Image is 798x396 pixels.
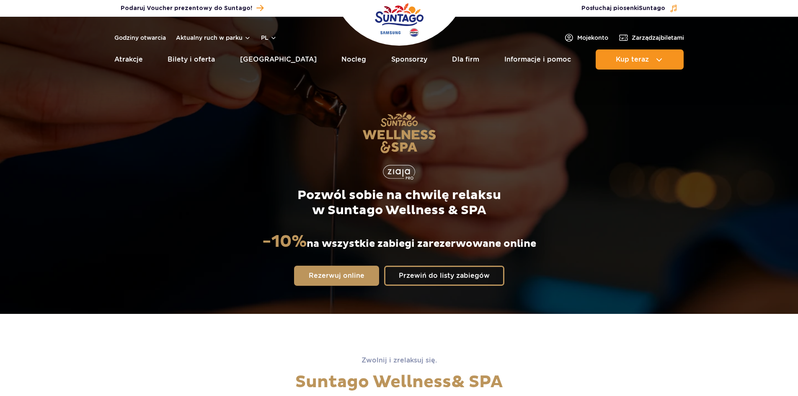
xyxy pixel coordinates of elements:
span: Moje konto [577,34,608,42]
span: Suntago Wellness & SPA [295,372,503,393]
strong: -10% [262,231,307,252]
a: Dla firm [452,49,479,70]
a: Przewiń do listy zabiegów [384,266,504,286]
p: na wszystkie zabiegi zarezerwowane online [262,231,536,252]
span: Kup teraz [616,56,649,63]
a: Mojekonto [564,33,608,43]
span: Podaruj Voucher prezentowy do Suntago! [121,4,252,13]
button: Kup teraz [596,49,684,70]
span: Suntago [639,5,665,11]
a: Bilety i oferta [168,49,215,70]
span: Zarządzaj biletami [632,34,684,42]
img: Suntago Wellness & SPA [362,112,436,153]
a: Zarządzajbiletami [618,33,684,43]
a: Informacje i pomoc [504,49,571,70]
button: Aktualny ruch w parku [176,34,251,41]
span: Rezerwuj online [309,272,364,279]
a: Atrakcje [114,49,143,70]
a: Rezerwuj online [294,266,379,286]
a: Godziny otwarcia [114,34,166,42]
a: [GEOGRAPHIC_DATA] [240,49,317,70]
span: Zwolnij i zrelaksuj się. [362,356,437,364]
button: Posłuchaj piosenkiSuntago [581,4,678,13]
a: Nocleg [341,49,366,70]
p: Pozwól sobie na chwilę relaksu w Suntago Wellness & SPA [262,188,536,218]
span: Posłuchaj piosenki [581,4,665,13]
a: Sponsorzy [391,49,427,70]
a: Podaruj Voucher prezentowy do Suntago! [121,3,263,14]
span: Przewiń do listy zabiegów [399,272,490,279]
button: pl [261,34,277,42]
